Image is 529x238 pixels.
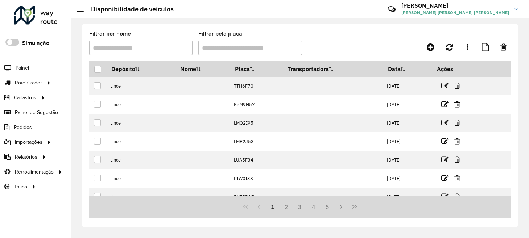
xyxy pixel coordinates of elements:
span: Painel [16,64,29,72]
td: Lince [106,169,175,188]
th: Nome [175,61,230,77]
td: [DATE] [383,95,432,114]
span: Retroalimentação [15,168,54,176]
button: 3 [293,200,307,214]
td: RIW0I38 [230,169,282,188]
td: Lince [106,132,175,151]
span: Roteirizador [15,79,42,87]
td: KZM9H57 [230,95,282,114]
button: Last Page [348,200,361,214]
td: [DATE] [383,151,432,169]
span: Cadastros [14,94,36,101]
a: Excluir [454,99,460,109]
a: Excluir [454,192,460,201]
th: Transportadora [283,61,383,77]
a: Editar [441,136,449,146]
a: Excluir [454,81,460,91]
span: Importações [15,138,42,146]
td: Lince [106,188,175,206]
td: LMO2I95 [230,114,282,132]
td: Lince [106,114,175,132]
a: Excluir [454,136,460,146]
label: Simulação [22,39,49,47]
button: 5 [321,200,334,214]
th: Data [383,61,432,77]
td: TTH6F70 [230,77,282,95]
td: [DATE] [383,169,432,188]
button: 4 [307,200,321,214]
a: Contato Rápido [384,1,400,17]
td: LUA5F34 [230,151,282,169]
a: Editar [441,99,449,109]
label: Filtrar por nome [89,29,131,38]
h2: Disponibilidade de veículos [84,5,174,13]
td: [DATE] [383,77,432,95]
a: Editar [441,81,449,91]
a: Excluir [454,118,460,128]
h3: [PERSON_NAME] [401,2,509,9]
th: Depósito [106,61,175,77]
span: [PERSON_NAME] [PERSON_NAME] [PERSON_NAME] [401,9,509,16]
a: Editar [441,155,449,164]
td: RKF5D17 [230,188,282,206]
a: Editar [441,173,449,183]
span: Tático [14,183,27,191]
td: LMP2J53 [230,132,282,151]
td: Lince [106,95,175,114]
a: Excluir [454,173,460,183]
td: [DATE] [383,114,432,132]
span: Pedidos [14,124,32,131]
button: 1 [266,200,280,214]
th: Ações [432,61,475,76]
td: Lince [106,151,175,169]
a: Excluir [454,155,460,164]
button: 2 [280,200,293,214]
td: Lince [106,77,175,95]
label: Filtrar pela placa [198,29,242,38]
a: Editar [441,192,449,201]
span: Relatórios [15,153,37,161]
a: Editar [441,118,449,128]
th: Placa [230,61,282,77]
span: Painel de Sugestão [15,109,58,116]
td: [DATE] [383,132,432,151]
td: [DATE] [383,188,432,206]
button: Next Page [334,200,348,214]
